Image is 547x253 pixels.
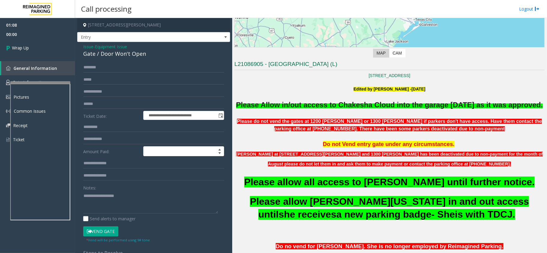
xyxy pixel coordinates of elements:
img: 'icon' [6,109,11,114]
span: Increase value [215,147,224,151]
label: Send alerts to manager [83,216,135,222]
div: Gate / Door Won't Open [83,50,224,58]
span: a new parking badge [336,209,432,220]
span: Please allow all access to [PERSON_NAME] until further notice. [244,177,535,187]
span: Toggle popup [217,111,224,120]
a: Logout [519,6,539,12]
span: /out access to Chakesha Cloud into the garage [DATE] as it was approved. [288,101,543,109]
span: Please A [236,101,266,109]
span: Equipment Issue [95,43,127,50]
span: llow in [266,101,288,109]
h3: L21086905 - [GEOGRAPHIC_DATA] (L) [234,60,545,70]
a: [STREET_ADDRESS] [369,73,410,78]
img: logout [535,6,539,12]
span: Issue [83,43,93,50]
span: Decrease value [215,151,224,156]
span: Please do not vend the gates at 1200 [PERSON_NAME] or 1300 [PERSON_NAME] if parkers don't have ac... [237,119,542,132]
span: General Information [14,65,57,71]
span: - She [431,209,455,220]
label: CAM [389,49,406,58]
img: 'icon' [6,137,10,142]
span: Wrap Up [12,45,29,51]
font: Edited by [PERSON_NAME] -[DATE] [354,87,425,91]
img: 'icon' [6,95,11,99]
span: Entry [77,32,199,42]
span: Please allow [PERSON_NAME][US_STATE] in and out access until [250,196,529,220]
img: 'icon' [6,124,10,127]
label: Map [373,49,389,58]
label: Ticket Date: [82,111,142,120]
img: 'icon' [6,66,11,70]
font: [PERSON_NAME] at [STREET_ADDRESS][PERSON_NAME] and 1300 [PERSON_NAME] has been deactivated due to... [236,152,543,166]
span: is with TDCJ. [455,209,515,220]
span: Do no vend for [PERSON_NAME]. She is no longer employed by Reimagined Parking. [276,243,503,249]
img: 'icon' [6,80,10,85]
span: Rate Information [13,79,46,85]
label: Amount Paid: [82,146,142,156]
h4: [STREET_ADDRESS][PERSON_NAME] [77,18,230,32]
h3: Call processing [78,1,135,16]
span: Do not Vend entry gate under any circumstances. [323,141,455,147]
a: General Information [1,61,75,75]
small: Vend will be performed using 9# tone [86,238,150,242]
button: Vend Gate [83,226,118,237]
span: she receives [279,209,336,220]
span: - [93,44,127,49]
label: Notes: [83,183,96,191]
